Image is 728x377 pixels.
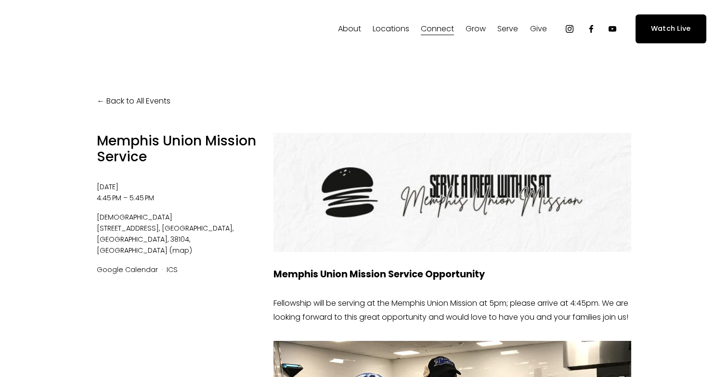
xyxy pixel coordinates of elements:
[586,24,596,34] a: Facebook
[497,21,518,37] a: folder dropdown
[608,24,617,34] a: YouTube
[97,133,257,165] h1: Memphis Union Mission Service
[97,182,118,192] time: [DATE]
[97,94,170,108] a: Back to All Events
[373,21,409,37] a: folder dropdown
[130,193,154,203] time: 5:45 PM
[497,22,518,36] span: Serve
[97,223,234,244] span: [GEOGRAPHIC_DATA], [GEOGRAPHIC_DATA], 38104
[338,22,361,36] span: About
[338,21,361,37] a: folder dropdown
[97,265,158,274] a: Google Calendar
[167,265,178,274] a: ICS
[636,14,706,43] a: Watch Live
[421,22,454,36] span: Connect
[421,21,454,37] a: folder dropdown
[466,22,486,36] span: Grow
[169,246,192,255] a: (map)
[97,193,121,203] time: 4:45 PM
[22,19,156,39] img: Fellowship Memphis
[530,22,547,36] span: Give
[273,297,631,325] p: Fellowship will be serving at the Memphis Union Mission at 5pm; please arrive at 4:45pm. We are l...
[97,212,257,223] span: [DEMOGRAPHIC_DATA]
[373,22,409,36] span: Locations
[97,246,168,255] span: [GEOGRAPHIC_DATA]
[97,223,162,233] span: [STREET_ADDRESS]
[273,268,485,281] strong: Memphis Union Mission Service Opportunity
[565,24,574,34] a: Instagram
[466,21,486,37] a: folder dropdown
[530,21,547,37] a: folder dropdown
